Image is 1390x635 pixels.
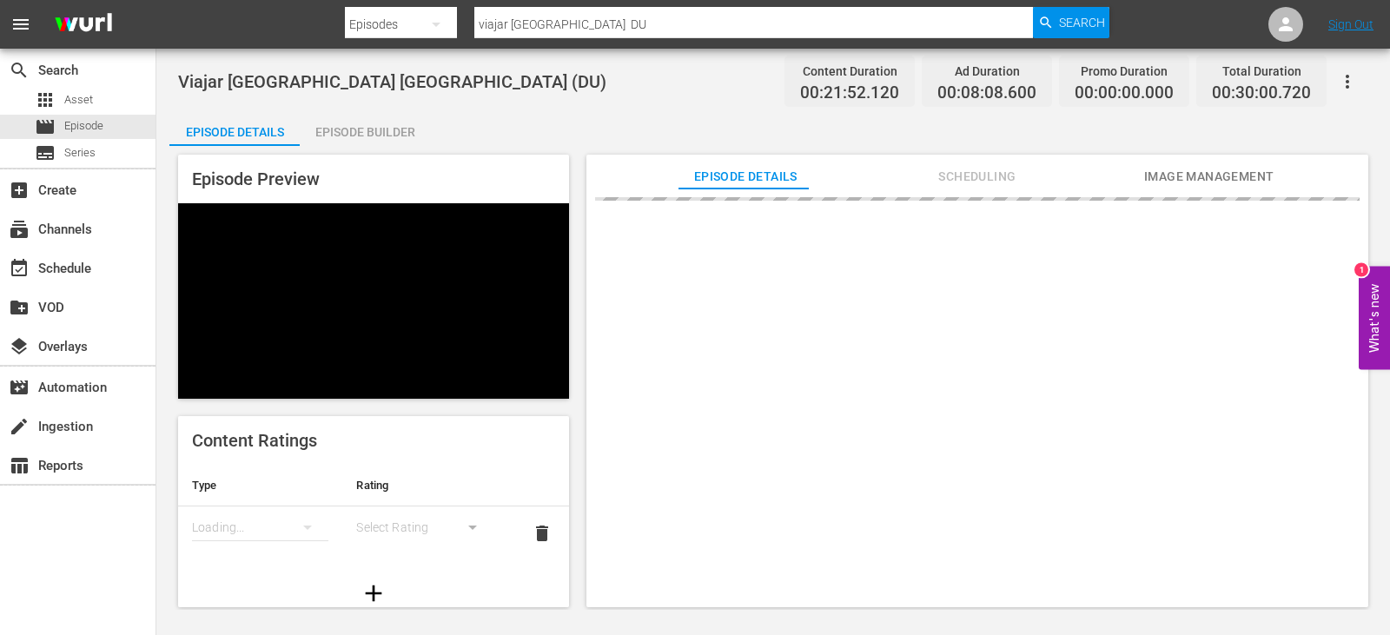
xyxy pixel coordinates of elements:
[9,258,30,279] span: Schedule
[64,91,93,109] span: Asset
[35,116,56,137] span: Episode
[1359,266,1390,369] button: Open Feedback Widget
[1212,59,1311,83] div: Total Duration
[342,465,506,506] th: Rating
[9,219,30,240] span: Channels
[9,455,30,476] span: Reports
[9,180,30,201] span: Create
[521,513,563,554] button: delete
[10,14,31,35] span: menu
[64,117,103,135] span: Episode
[300,111,430,146] button: Episode Builder
[1075,83,1174,103] span: 00:00:00.000
[35,89,56,110] span: Asset
[9,336,30,357] span: Overlays
[800,83,899,103] span: 00:21:52.120
[300,111,430,153] div: Episode Builder
[42,4,125,45] img: ans4CAIJ8jUAAAAAAAAAAAAAAAAAAAAAAAAgQb4GAAAAAAAAAAAAAAAAAAAAAAAAJMjXAAAAAAAAAAAAAAAAAAAAAAAAgAT5G...
[169,111,300,153] div: Episode Details
[1033,7,1109,38] button: Search
[9,377,30,398] span: Automation
[64,144,96,162] span: Series
[178,465,569,560] table: simple table
[1212,83,1311,103] span: 00:30:00.720
[937,59,1036,83] div: Ad Duration
[192,430,317,451] span: Content Ratings
[912,166,1042,188] span: Scheduling
[937,83,1036,103] span: 00:08:08.600
[9,297,30,318] span: VOD
[1075,59,1174,83] div: Promo Duration
[9,416,30,437] span: Ingestion
[35,142,56,163] span: Series
[1059,7,1105,38] span: Search
[680,166,811,188] span: Episode Details
[9,60,30,81] span: Search
[532,523,553,544] span: delete
[1354,262,1368,276] div: 1
[178,465,342,506] th: Type
[169,111,300,146] button: Episode Details
[1144,166,1274,188] span: Image Management
[178,71,606,92] span: Viajar [GEOGRAPHIC_DATA] [GEOGRAPHIC_DATA] (DU)
[192,169,320,189] span: Episode Preview
[800,59,899,83] div: Content Duration
[1328,17,1373,31] a: Sign Out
